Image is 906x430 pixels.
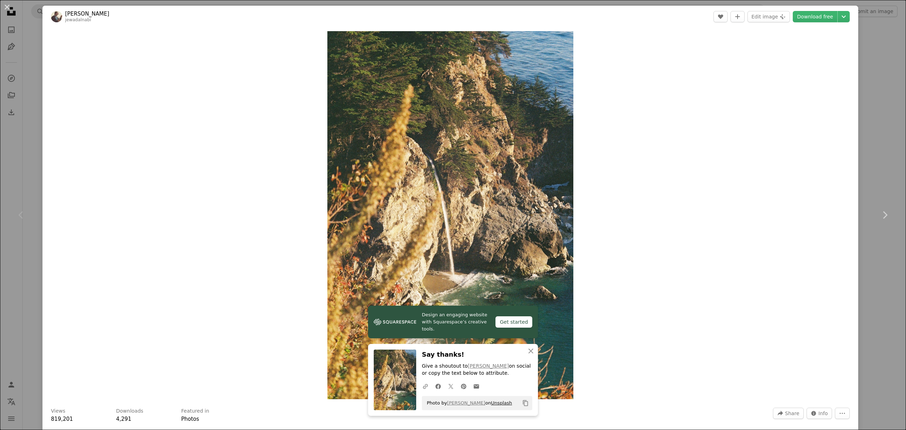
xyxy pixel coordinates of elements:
[116,408,143,415] h3: Downloads
[422,363,532,377] p: Give a shoutout to on social or copy the text below to attribute.
[327,31,573,399] button: Zoom in on this image
[65,17,91,22] a: jewadalnabi
[368,306,538,338] a: Design an engaging website with Squarespace’s creative tools.Get started
[51,408,65,415] h3: Views
[65,10,109,17] a: [PERSON_NAME]
[457,379,470,393] a: Share on Pinterest
[713,11,728,22] button: Like
[423,397,512,409] span: Photo by on
[773,408,803,419] button: Share this image
[432,379,445,393] a: Share on Facebook
[51,11,62,22] img: Go to jewad alnabi's profile
[468,363,509,369] a: [PERSON_NAME]
[470,379,483,393] a: Share over email
[793,11,837,22] a: Download free
[491,400,512,406] a: Unsplash
[116,416,131,422] span: 4,291
[807,408,832,419] button: Stats about this image
[374,317,416,327] img: file-1606177908946-d1eed1cbe4f5image
[819,408,828,419] span: Info
[445,379,457,393] a: Share on Twitter
[422,350,532,360] h3: Say thanks!
[785,408,799,419] span: Share
[747,11,790,22] button: Edit image
[835,408,850,419] button: More Actions
[730,11,745,22] button: Add to Collection
[447,400,485,406] a: [PERSON_NAME]
[495,316,532,328] div: Get started
[181,416,199,422] a: Photos
[51,416,73,422] span: 819,201
[838,11,850,22] button: Choose download size
[181,408,209,415] h3: Featured in
[864,181,906,249] a: Next
[422,311,490,333] span: Design an engaging website with Squarespace’s creative tools.
[520,397,532,409] button: Copy to clipboard
[327,31,573,399] img: A view of a body of water from a cliff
